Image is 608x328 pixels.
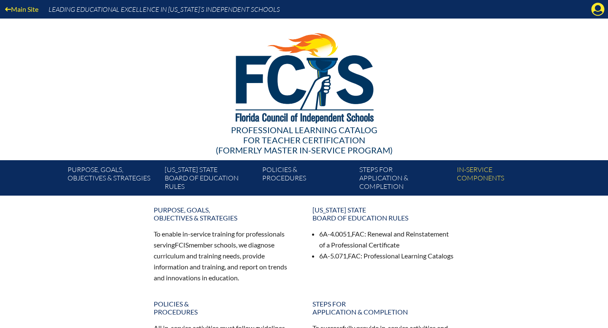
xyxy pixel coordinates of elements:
[307,202,459,225] a: [US_STATE] StateBoard of Education rules
[2,3,42,15] a: Main Site
[149,296,301,319] a: Policies &Procedures
[352,230,364,238] span: FAC
[175,241,189,249] span: FCIS
[154,229,296,283] p: To enable in-service training for professionals serving member schools, we diagnose curriculum an...
[149,202,301,225] a: Purpose, goals,objectives & strategies
[161,164,258,196] a: [US_STATE] StateBoard of Education rules
[64,164,161,196] a: Purpose, goals,objectives & strategies
[319,250,454,261] li: 6A-5.071, : Professional Learning Catalogs
[61,125,547,155] div: Professional Learning Catalog (formerly Master In-service Program)
[591,3,605,16] svg: Manage account
[319,229,454,250] li: 6A-4.0051, : Renewal and Reinstatement of a Professional Certificate
[243,135,365,145] span: for Teacher Certification
[356,164,453,196] a: Steps forapplication & completion
[453,164,551,196] a: In-servicecomponents
[259,164,356,196] a: Policies &Procedures
[217,19,391,134] img: FCISlogo221.eps
[348,252,361,260] span: FAC
[307,296,459,319] a: Steps forapplication & completion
